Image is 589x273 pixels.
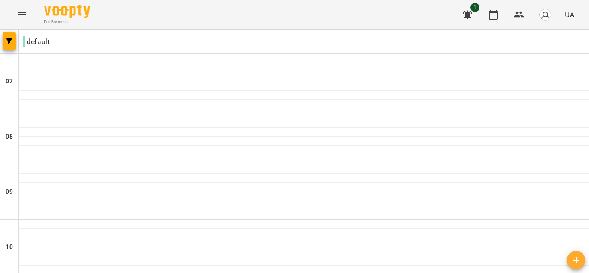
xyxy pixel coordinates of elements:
h6: 10 [6,242,13,252]
img: Voopty Logo [44,5,90,18]
span: For Business [44,19,90,25]
img: avatar_s.png [539,8,552,21]
h6: 07 [6,76,13,87]
span: UA [565,10,574,19]
p: default [23,36,50,47]
button: Створити урок [567,251,585,269]
h6: 09 [6,187,13,197]
h6: 08 [6,132,13,142]
button: UA [561,6,578,23]
button: Menu [11,4,33,26]
span: 1 [470,3,479,12]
